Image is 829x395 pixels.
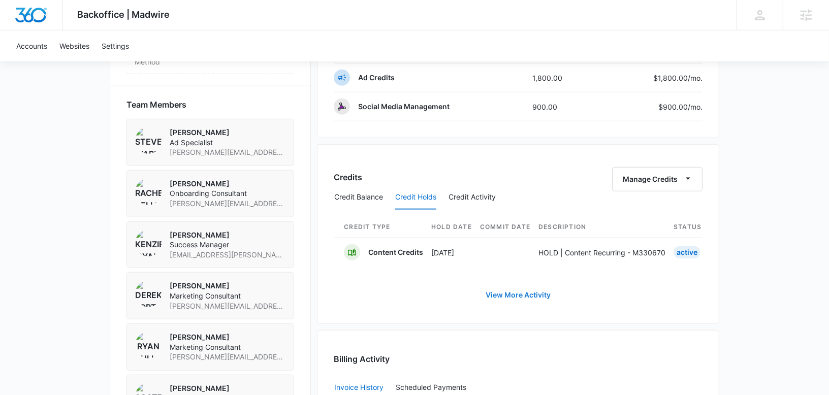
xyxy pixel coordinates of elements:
[10,30,53,61] a: Accounts
[170,352,285,362] span: [PERSON_NAME][EMAIL_ADDRESS][PERSON_NAME][DOMAIN_NAME]
[135,230,162,256] img: Kenzie Ryan
[538,247,665,258] p: HOLD | Content Recurring - M330670
[612,167,703,191] button: Manage Credits
[126,98,186,111] span: Team Members
[395,185,436,210] button: Credit Holds
[170,199,285,209] span: [PERSON_NAME][EMAIL_ADDRESS][PERSON_NAME][DOMAIN_NAME]
[135,281,162,307] img: Derek Fortier
[170,250,285,260] span: [EMAIL_ADDRESS][PERSON_NAME][DOMAIN_NAME]
[170,147,285,157] span: [PERSON_NAME][EMAIL_ADDRESS][PERSON_NAME][DOMAIN_NAME]
[431,222,472,232] span: Hold Date
[688,74,703,82] span: /mo.
[135,127,162,154] img: Steven Warren
[653,73,703,83] p: $1,800.00
[170,240,285,250] span: Success Manager
[655,102,703,112] p: $900.00
[334,353,703,365] h3: Billing Activity
[396,384,470,391] div: Scheduled Payments
[170,281,285,291] p: [PERSON_NAME]
[170,301,285,311] span: [PERSON_NAME][EMAIL_ADDRESS][PERSON_NAME][DOMAIN_NAME]
[170,188,285,199] span: Onboarding Consultant
[170,291,285,301] span: Marketing Consultant
[170,383,285,393] p: [PERSON_NAME]
[170,332,285,342] p: [PERSON_NAME]
[674,222,702,232] span: Status
[334,171,362,183] h3: Credits
[480,222,530,232] span: Commit Date
[524,92,598,121] td: 900.00
[78,9,170,20] span: Backoffice | Madwire
[170,138,285,148] span: Ad Specialist
[674,246,700,258] div: Active
[449,185,496,210] button: Credit Activity
[135,332,162,358] img: Ryan Bullinger
[135,179,162,205] img: Rachel Bellio
[524,63,598,92] td: 1,800.00
[431,247,472,258] p: [DATE]
[368,247,423,257] p: Content Credits
[358,102,450,112] p: Social Media Management
[334,185,383,210] button: Credit Balance
[475,283,561,307] a: View More Activity
[95,30,135,61] a: Settings
[538,222,665,232] span: Description
[170,179,285,189] p: [PERSON_NAME]
[170,127,285,138] p: [PERSON_NAME]
[358,73,395,83] p: Ad Credits
[170,230,285,240] p: [PERSON_NAME]
[688,103,703,111] span: /mo.
[53,30,95,61] a: Websites
[344,222,423,232] span: Credit Type
[170,342,285,352] span: Marketing Consultant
